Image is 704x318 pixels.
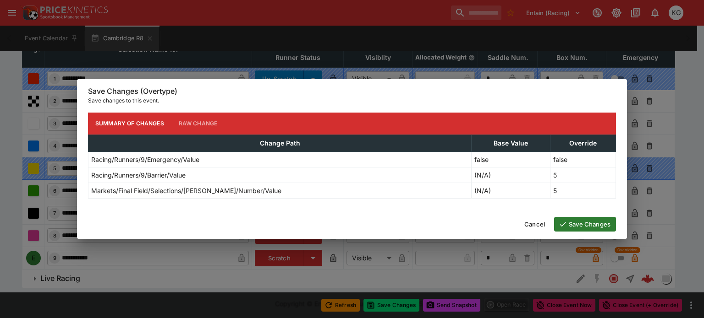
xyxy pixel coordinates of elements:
th: Change Path [88,135,472,151]
td: false [550,151,616,167]
button: Save Changes [554,217,616,232]
th: Base Value [472,135,550,151]
button: Raw Change [171,113,225,135]
p: Racing/Runners/9/Barrier/Value [91,170,186,180]
td: 5 [550,183,616,198]
button: Cancel [519,217,550,232]
p: Save changes to this event. [88,96,616,105]
button: Summary of Changes [88,113,171,135]
p: Markets/Final Field/Selections/[PERSON_NAME]/Number/Value [91,186,281,195]
h6: Save Changes (Overtype) [88,86,616,96]
p: Racing/Runners/9/Emergency/Value [91,155,199,164]
th: Override [550,135,616,151]
td: 5 [550,167,616,183]
td: (N/A) [472,167,550,183]
td: false [472,151,550,167]
td: (N/A) [472,183,550,198]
